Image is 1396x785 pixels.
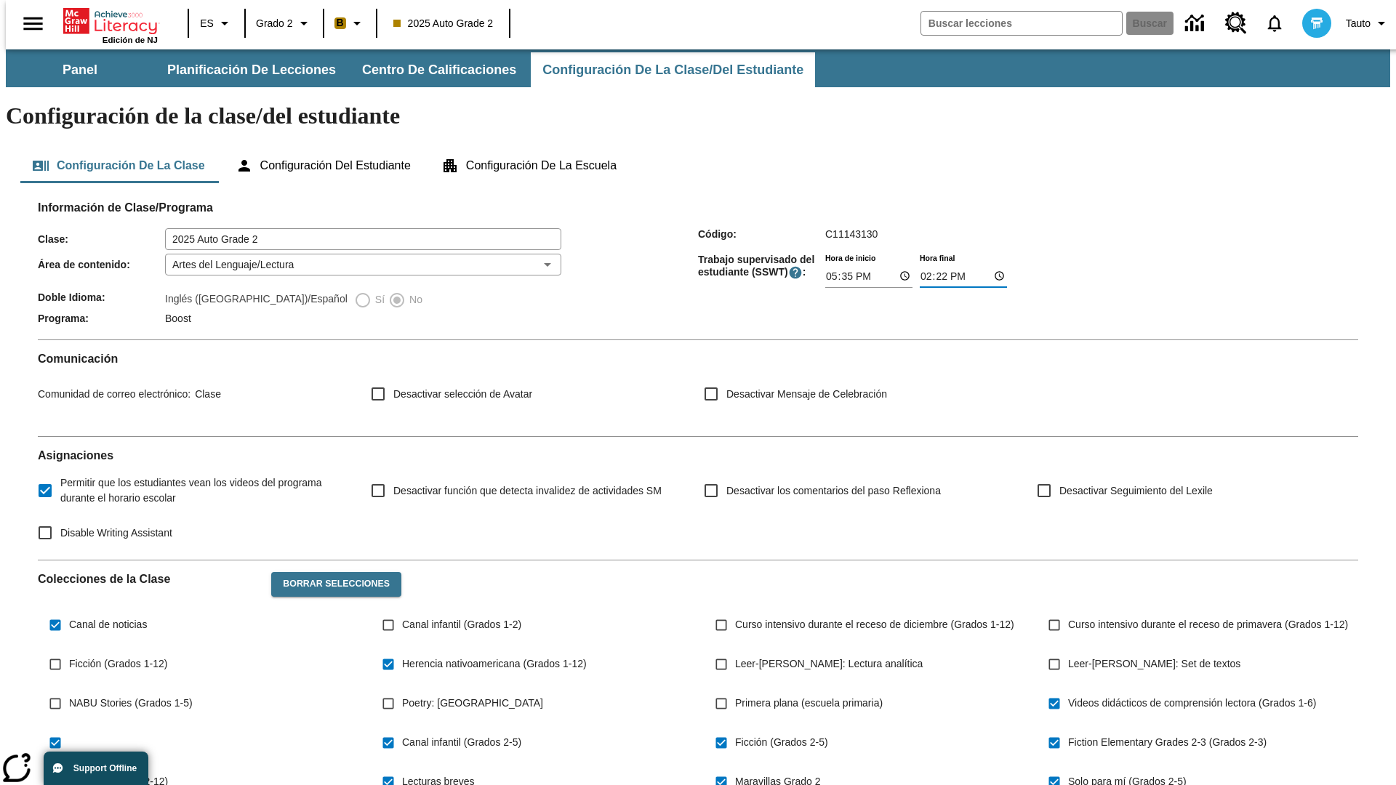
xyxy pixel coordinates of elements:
span: Trabajo supervisado del estudiante (SSWT) : [698,254,825,280]
span: Tauto [1346,16,1371,31]
span: Primera plana (escuela primaria) [735,696,883,711]
a: Notificaciones [1256,4,1293,42]
span: Código : [698,228,825,240]
span: Configuración de la clase/del estudiante [542,62,803,78]
span: Planificación de lecciones [167,62,336,78]
span: Permitir que los estudiantes vean los videos del programa durante el horario escolar [60,475,348,506]
span: Boost [165,313,191,324]
span: Sí [372,292,385,307]
span: ES [200,16,214,31]
span: Leer-[PERSON_NAME]: Lectura analítica [735,656,923,672]
span: Área de contenido : [38,259,165,270]
span: NABU Stories (Grados 1-5) [69,696,193,711]
span: Ficción (Grados 2-5) [735,735,828,750]
a: Centro de información [1176,4,1216,44]
label: Hora final [920,252,955,263]
input: Clase [165,228,561,250]
span: C11143130 [825,228,878,240]
div: Configuración de la clase/del estudiante [20,148,1376,183]
span: Desactivar Seguimiento del Lexile [1059,483,1213,499]
span: Panel [63,62,97,78]
span: Desactivar Mensaje de Celebración [726,387,887,402]
span: Disable Writing Assistant [60,526,172,541]
span: Desactivar selección de Avatar [393,387,532,402]
h2: Información de Clase/Programa [38,201,1358,214]
button: Lenguaje: ES, Selecciona un idioma [193,10,240,36]
div: Subbarra de navegación [6,49,1390,87]
button: Configuración de la clase/del estudiante [531,52,815,87]
span: Edición de NJ [103,36,158,44]
span: Doble Idioma : [38,291,165,303]
span: Desactivar los comentarios del paso Reflexiona [726,483,941,499]
h2: Comunicación [38,352,1358,366]
button: Centro de calificaciones [350,52,528,87]
div: Comunicación [38,352,1358,424]
button: Escoja un nuevo avatar [1293,4,1340,42]
button: Configuración del estudiante [224,148,422,183]
span: Canal infantil (Grados 1-2) [402,617,521,632]
span: Herencia nativoamericana (Grados 1-12) [402,656,587,672]
span: No [406,292,422,307]
button: Grado: Grado 2, Elige un grado [250,10,318,36]
span: B [337,14,344,32]
button: Borrar selecciones [271,572,401,597]
span: Ficción (Grados 1-12) [69,656,167,672]
button: El Tiempo Supervisado de Trabajo Estudiantil es el período durante el cual los estudiantes pueden... [788,265,803,280]
label: Inglés ([GEOGRAPHIC_DATA])/Español [165,291,348,309]
span: Desactivar función que detecta invalidez de actividades SM [393,483,662,499]
span: Poetry: [GEOGRAPHIC_DATA] [402,696,543,711]
div: Portada [63,5,158,44]
span: Clase : [38,233,165,245]
span: Grado 2 [256,16,293,31]
div: Subbarra de navegación [6,52,817,87]
button: Perfil/Configuración [1340,10,1396,36]
button: Support Offline [44,752,148,785]
span: Curso intensivo durante el receso de primavera (Grados 1-12) [1068,617,1348,632]
span: Comunidad de correo electrónico : [38,388,190,400]
label: Hora de inicio [825,252,875,263]
h2: Colecciones de la Clase [38,572,260,586]
a: Portada [63,7,158,36]
button: Boost El color de la clase es anaranjado claro. Cambiar el color de la clase. [329,10,372,36]
h2: Asignaciones [38,448,1358,462]
span: Support Offline [73,763,137,773]
div: Asignaciones [38,448,1358,548]
button: Abrir el menú lateral [12,2,55,45]
button: Panel [7,52,153,87]
span: Fiction Elementary Grades 2-3 (Grados 2-3) [1068,735,1267,750]
a: Centro de recursos, Se abrirá en una pestaña nueva. [1216,4,1256,43]
h1: Configuración de la clase/del estudiante [6,102,1390,129]
input: Buscar campo [921,12,1122,35]
button: Planificación de lecciones [156,52,348,87]
span: Canal de noticias [69,617,147,632]
img: avatar image [1302,9,1331,38]
span: Videos didácticos de comprensión lectora (Grados 1-6) [1068,696,1316,711]
span: Programa : [38,313,165,324]
span: 2025 Auto Grade 2 [393,16,494,31]
div: Artes del Lenguaje/Lectura [165,254,561,275]
button: Configuración de la clase [20,148,217,183]
span: Clase [190,388,221,400]
span: Canal infantil (Grados 2-5) [402,735,521,750]
span: Leer-[PERSON_NAME]: Set de textos [1068,656,1240,672]
span: Centro de calificaciones [362,62,516,78]
button: Configuración de la escuela [430,148,628,183]
div: Información de Clase/Programa [38,215,1358,328]
span: Curso intensivo durante el receso de diciembre (Grados 1-12) [735,617,1014,632]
